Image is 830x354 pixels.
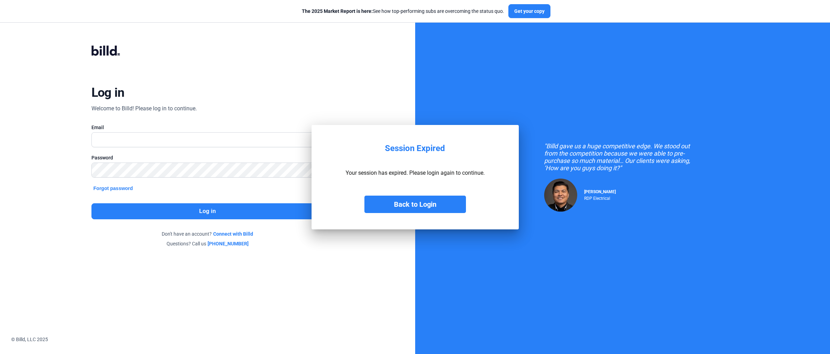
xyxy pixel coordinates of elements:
p: Your session has expired. Please login again to continue. [346,170,485,176]
div: Questions? Call us [91,240,324,247]
div: Email [91,124,324,131]
div: RDP Electrical [584,194,616,201]
div: Password [91,154,324,161]
div: Log in [91,85,124,100]
div: Session Expired [385,143,445,154]
div: "Billd gave us a huge competitive edge. We stood out from the competition because we were able to... [544,142,701,172]
div: See how top-performing subs are overcoming the status quo. [302,8,504,15]
span: The 2025 Market Report is here: [302,8,373,14]
div: Don't have an account? [91,230,324,237]
div: Welcome to Billd! Please log in to continue. [91,104,197,113]
span: [PERSON_NAME] [584,189,616,194]
a: [PHONE_NUMBER] [208,240,249,247]
button: Log in [91,203,324,219]
button: Get your copy [508,4,550,18]
a: Connect with Billd [213,230,253,237]
img: Raul Pacheco [544,179,577,212]
button: Forgot password [91,184,135,192]
button: Back to Login [364,196,466,213]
